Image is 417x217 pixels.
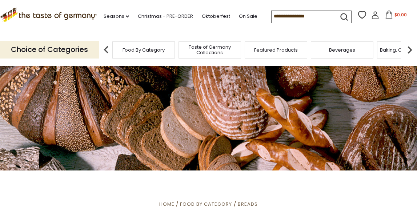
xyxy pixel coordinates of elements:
[181,44,239,55] a: Taste of Germany Collections
[202,12,230,20] a: Oktoberfest
[99,43,113,57] img: previous arrow
[402,43,417,57] img: next arrow
[138,12,193,20] a: Christmas - PRE-ORDER
[254,47,298,53] a: Featured Products
[239,12,257,20] a: On Sale
[394,12,407,18] span: $0.00
[329,47,355,53] a: Beverages
[104,12,129,20] a: Seasons
[381,11,412,21] button: $0.00
[159,201,175,208] a: Home
[238,201,258,208] a: Breads
[123,47,165,53] a: Food By Category
[180,201,232,208] a: Food By Category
